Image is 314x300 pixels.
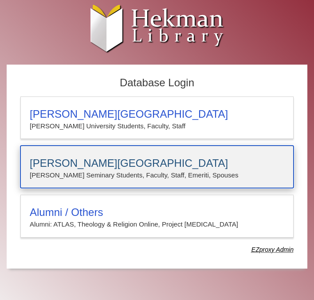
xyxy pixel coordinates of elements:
dfn: Use Alumni login [251,246,294,253]
p: [PERSON_NAME] University Students, Faculty, Staff [30,120,284,132]
h3: Alumni / Others [30,206,284,219]
a: [PERSON_NAME][GEOGRAPHIC_DATA][PERSON_NAME] University Students, Faculty, Staff [20,96,294,139]
h3: [PERSON_NAME][GEOGRAPHIC_DATA] [30,157,284,169]
a: [PERSON_NAME][GEOGRAPHIC_DATA][PERSON_NAME] Seminary Students, Faculty, Staff, Emeriti, Spouses [20,146,294,188]
h2: Database Login [16,74,298,92]
h3: [PERSON_NAME][GEOGRAPHIC_DATA] [30,108,284,120]
p: Alumni: ATLAS, Theology & Religion Online, Project [MEDICAL_DATA] [30,219,284,230]
summary: Alumni / OthersAlumni: ATLAS, Theology & Religion Online, Project [MEDICAL_DATA] [30,206,284,230]
p: [PERSON_NAME] Seminary Students, Faculty, Staff, Emeriti, Spouses [30,169,284,181]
